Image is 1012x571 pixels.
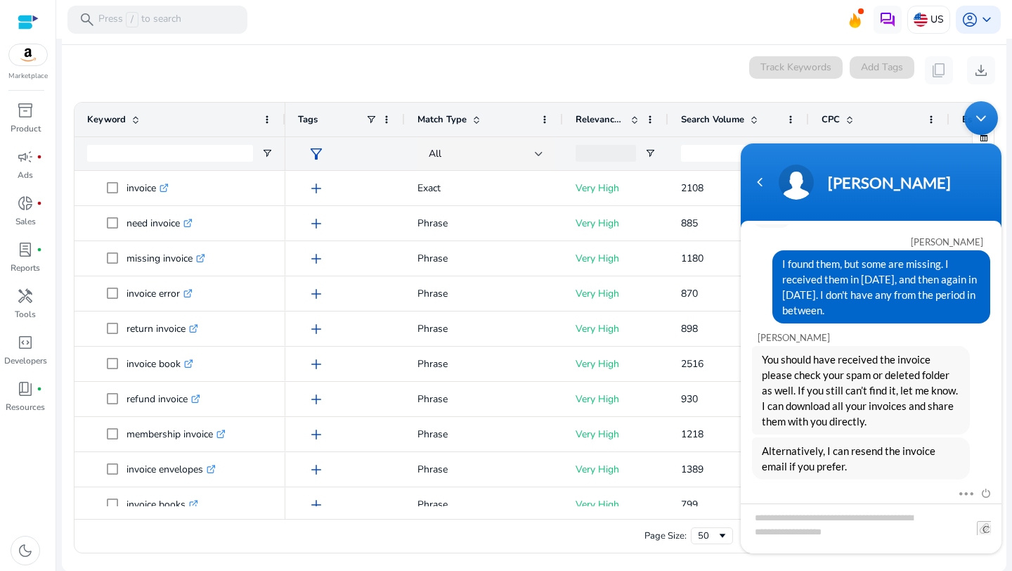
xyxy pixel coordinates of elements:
p: Reports [11,262,40,274]
p: Product [11,122,41,135]
span: 1218 [681,428,703,441]
span: 898 [681,322,698,335]
p: membership invoice [126,420,226,449]
p: return invoice [126,314,198,343]
p: Very High [576,174,656,203]
span: / [126,12,138,27]
button: Open Filter Menu [644,148,656,159]
p: Phrase [417,279,550,308]
div: Page Size: [644,530,687,542]
span: filter_alt [308,146,325,162]
p: Phrase [417,314,550,343]
img: amazon.svg [9,44,47,65]
p: Marketplace [8,71,48,82]
span: account_circle [961,11,978,28]
p: Phrase [417,209,550,238]
span: keyboard_arrow_down [978,11,995,28]
p: refund invoice [126,385,200,413]
input: Search Volume Filter Input [681,145,777,162]
p: Very High [576,420,656,449]
span: 885 [681,217,698,230]
p: need invoice [126,209,193,238]
span: donut_small [17,195,34,212]
span: 870 [681,287,698,300]
p: invoice [126,174,169,203]
span: code_blocks [17,334,34,351]
span: fiber_manual_record [37,247,42,252]
span: add [308,321,325,338]
p: Very High [576,209,656,238]
p: Exact [417,174,550,203]
span: add [308,250,325,267]
p: Very High [576,279,656,308]
span: dark_mode [17,542,34,559]
p: Resources [6,401,45,413]
img: us.svg [914,13,928,27]
span: add [308,496,325,513]
span: Keyword [87,113,126,126]
p: Tools [15,308,36,321]
span: Relevance Score [576,113,625,126]
span: All [429,147,441,160]
span: fiber_manual_record [37,386,42,392]
input: Keyword Filter Input [87,145,253,162]
p: Very High [576,244,656,273]
p: Phrase [417,244,550,273]
span: download [973,62,990,79]
span: Search Volume [681,113,744,126]
span: 2516 [681,357,703,371]
p: Phrase [417,385,550,413]
span: Tags [298,113,318,126]
span: campaign [17,148,34,165]
span: 799 [681,498,698,511]
span: 2108 [681,181,703,195]
span: fiber_manual_record [37,154,42,160]
p: Phrase [417,490,550,519]
p: Developers [4,354,47,367]
span: 1389 [681,463,703,476]
p: invoice book [126,349,193,378]
span: 930 [681,392,698,406]
p: Phrase [417,420,550,449]
p: invoice error [126,279,193,308]
button: download [967,56,995,84]
p: Very High [576,314,656,343]
div: 50 [698,530,717,542]
p: missing invoice [126,244,205,273]
span: inventory_2 [17,102,34,119]
span: search [79,11,96,28]
p: Ads [18,169,33,181]
span: add [308,356,325,373]
span: add [308,391,325,408]
p: Very High [576,490,656,519]
p: Very High [576,349,656,378]
span: add [308,461,325,478]
span: handyman [17,288,34,304]
span: 1180 [681,252,703,265]
span: add [308,180,325,197]
p: Press to search [98,12,181,27]
span: lab_profile [17,241,34,258]
p: Phrase [417,455,550,484]
p: Very High [576,385,656,413]
span: add [308,426,325,443]
p: Very High [576,455,656,484]
div: Page Size [691,527,733,544]
p: Phrase [417,349,550,378]
span: Match Type [417,113,467,126]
